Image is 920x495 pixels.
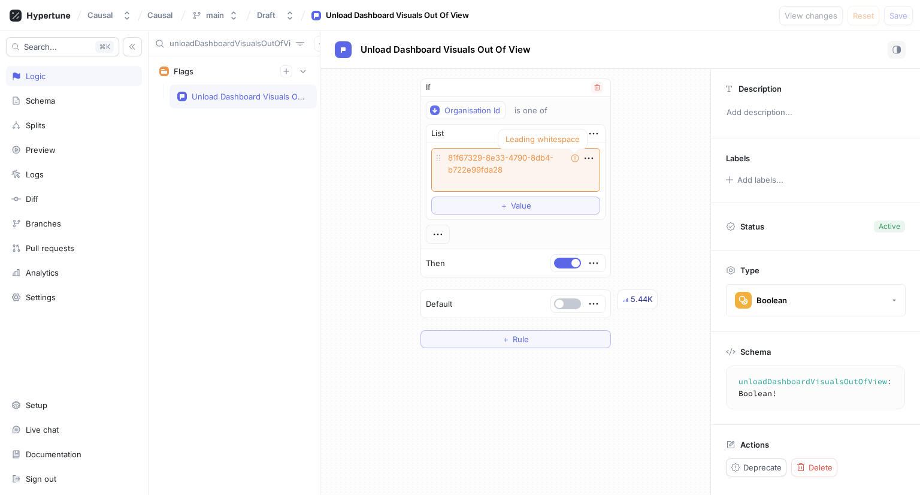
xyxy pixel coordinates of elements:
[726,284,906,316] button: Boolean
[756,295,787,306] div: Boolean
[515,105,547,116] div: is one of
[879,221,900,232] div: Active
[26,425,59,434] div: Live chat
[511,202,531,209] span: Value
[444,105,500,116] div: Organisation Id
[83,5,137,25] button: Causal
[87,10,113,20] div: Causal
[95,41,114,53] div: K
[889,12,907,19] span: Save
[721,102,910,123] p: Add description...
[26,474,56,484] div: Sign out
[431,128,444,140] div: List
[147,11,172,19] span: Causal
[26,96,55,105] div: Schema
[26,219,61,228] div: Branches
[26,449,81,459] div: Documentation
[809,464,833,471] span: Delete
[26,268,59,277] div: Analytics
[26,292,56,302] div: Settings
[426,298,452,310] p: Default
[506,134,580,144] p: Leading whitespace
[26,243,74,253] div: Pull requests
[631,294,653,306] div: 5.44K
[26,145,56,155] div: Preview
[726,153,750,163] p: Labels
[500,202,508,209] span: ＋
[6,37,119,56] button: Search...K
[509,101,565,119] button: is one of
[24,43,57,50] span: Search...
[737,176,783,184] div: Add labels...
[785,12,837,19] span: View changes
[26,400,47,410] div: Setup
[206,10,224,20] div: main
[722,172,786,188] button: Add labels...
[170,38,291,50] input: Search...
[743,464,782,471] span: Deprecate
[502,336,510,343] span: ＋
[26,194,38,204] div: Diff
[791,458,837,476] button: Delete
[739,84,782,93] p: Description
[26,170,44,179] div: Logs
[257,10,276,20] div: Draft
[740,347,771,357] p: Schema
[726,458,786,476] button: Deprecate
[426,258,445,270] p: Then
[431,197,600,215] button: ＋Value
[779,6,843,25] button: View changes
[740,440,769,449] p: Actions
[740,265,759,275] p: Type
[326,10,469,22] div: Unload Dashboard Visuals Out Of View
[26,120,46,130] div: Splits
[431,148,600,192] textarea: 81f67329-8e33-4790-8db4-b722e99fda28
[187,5,243,25] button: main
[6,444,142,464] a: Documentation
[174,67,193,76] div: Flags
[848,6,879,25] button: Reset
[853,12,874,19] span: Reset
[420,330,611,348] button: ＋Rule
[426,82,431,93] p: If
[252,5,299,25] button: Draft
[26,71,46,81] div: Logic
[740,218,764,235] p: Status
[884,6,913,25] button: Save
[361,45,531,55] span: Unload Dashboard Visuals Out Of View
[513,336,529,343] span: Rule
[426,101,506,119] button: Organisation Id
[192,92,304,101] div: Unload Dashboard Visuals Out Of View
